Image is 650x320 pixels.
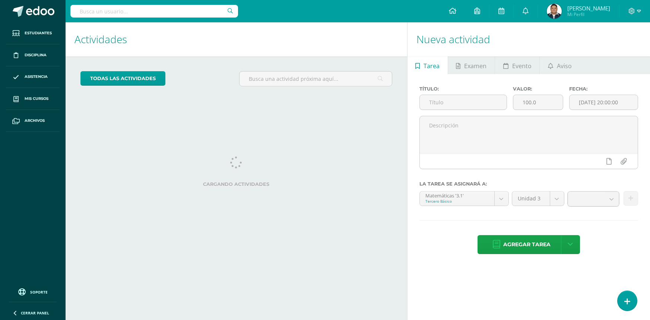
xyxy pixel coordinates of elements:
[547,4,562,19] img: a3a9f19ee43bbcd56829fa5bb79a4018.png
[420,191,508,206] a: Matemáticas '3.1'Tercero Básico
[495,56,539,74] a: Evento
[80,71,165,86] a: todas las Actividades
[25,118,45,124] span: Archivos
[419,86,507,92] label: Título:
[21,310,49,316] span: Cerrar panel
[420,95,507,110] input: Título
[513,86,563,92] label: Valor:
[567,11,610,18] span: Mi Perfil
[70,5,238,18] input: Busca un usuario...
[464,57,486,75] span: Examen
[6,44,60,66] a: Disciplina
[425,191,489,199] div: Matemáticas '3.1'
[569,86,638,92] label: Fecha:
[80,181,392,187] label: Cargando actividades
[567,4,610,12] span: [PERSON_NAME]
[6,22,60,44] a: Estudiantes
[416,22,641,56] h1: Nueva actividad
[25,52,47,58] span: Disciplina
[25,96,48,102] span: Mis cursos
[6,110,60,132] a: Archivos
[512,57,532,75] span: Evento
[448,56,495,74] a: Examen
[512,191,564,206] a: Unidad 3
[6,66,60,88] a: Asistencia
[424,57,440,75] span: Tarea
[6,88,60,110] a: Mis cursos
[74,22,398,56] h1: Actividades
[518,191,544,206] span: Unidad 3
[9,286,57,297] a: Soporte
[30,289,48,295] span: Soporte
[513,95,563,110] input: Puntos máximos
[503,235,551,254] span: Agregar tarea
[25,30,52,36] span: Estudiantes
[25,74,48,80] span: Asistencia
[425,199,489,204] div: Tercero Básico
[419,181,638,187] label: La tarea se asignará a:
[557,57,572,75] span: Aviso
[240,72,391,86] input: Busca una actividad próxima aquí...
[540,56,580,74] a: Aviso
[408,56,448,74] a: Tarea
[570,95,638,110] input: Fecha de entrega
